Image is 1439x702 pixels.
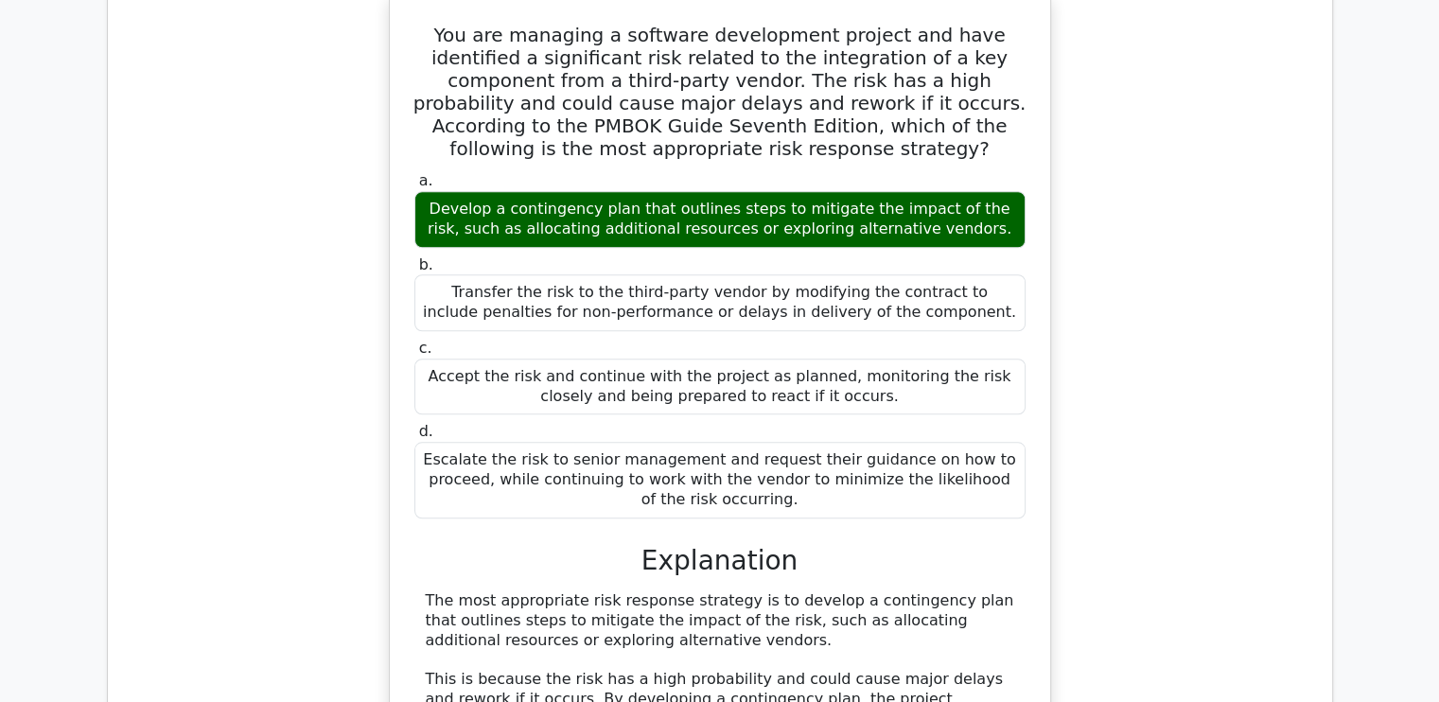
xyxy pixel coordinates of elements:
[419,422,433,440] span: d.
[419,339,432,357] span: c.
[414,274,1026,331] div: Transfer the risk to the third-party vendor by modifying the contract to include penalties for no...
[419,171,433,189] span: a.
[414,442,1026,518] div: Escalate the risk to senior management and request their guidance on how to proceed, while contin...
[414,191,1026,248] div: Develop a contingency plan that outlines steps to mitigate the impact of the risk, such as alloca...
[412,24,1027,160] h5: You are managing a software development project and have identified a significant risk related to...
[426,545,1014,577] h3: Explanation
[414,359,1026,415] div: Accept the risk and continue with the project as planned, monitoring the risk closely and being p...
[419,255,433,273] span: b.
